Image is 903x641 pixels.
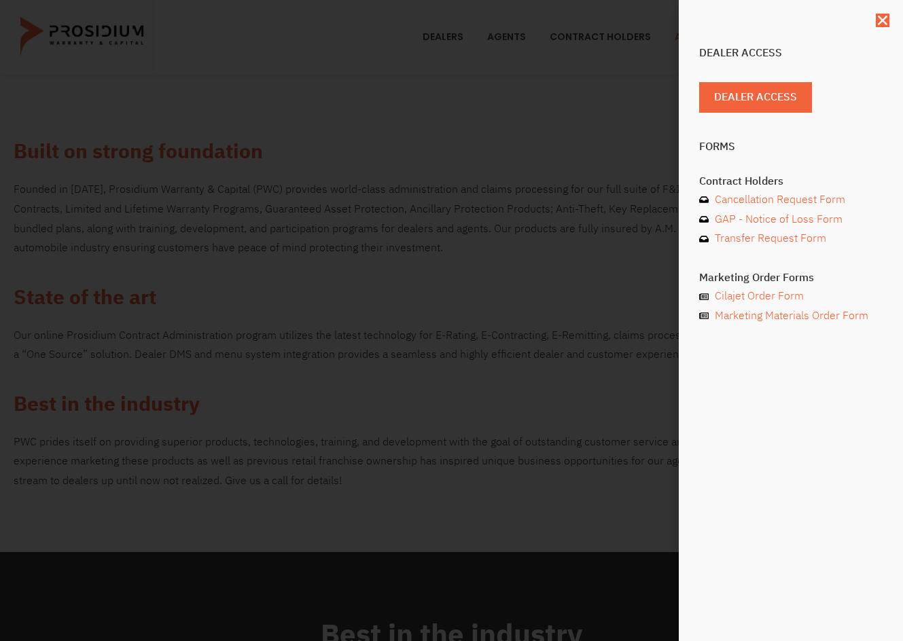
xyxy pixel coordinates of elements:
[699,229,883,249] a: Transfer Request Form
[711,306,868,326] span: Marketing Materials Order Form
[699,48,883,58] h4: Dealer Access
[714,88,797,107] span: Dealer Access
[876,14,889,27] a: Close
[699,141,883,152] h4: Forms
[711,210,843,230] span: GAP - Notice of Loss Form
[699,272,883,283] h4: Marketing Order Forms
[699,190,883,210] a: Cancellation Request Form
[699,82,812,113] a: Dealer Access
[711,287,804,306] span: Cilajet Order Form
[699,287,883,306] a: Cilajet Order Form
[711,229,826,249] span: Transfer Request Form
[711,190,845,210] span: Cancellation Request Form
[699,176,883,187] h4: Contract Holders
[699,210,883,230] a: GAP - Notice of Loss Form
[699,306,883,326] a: Marketing Materials Order Form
